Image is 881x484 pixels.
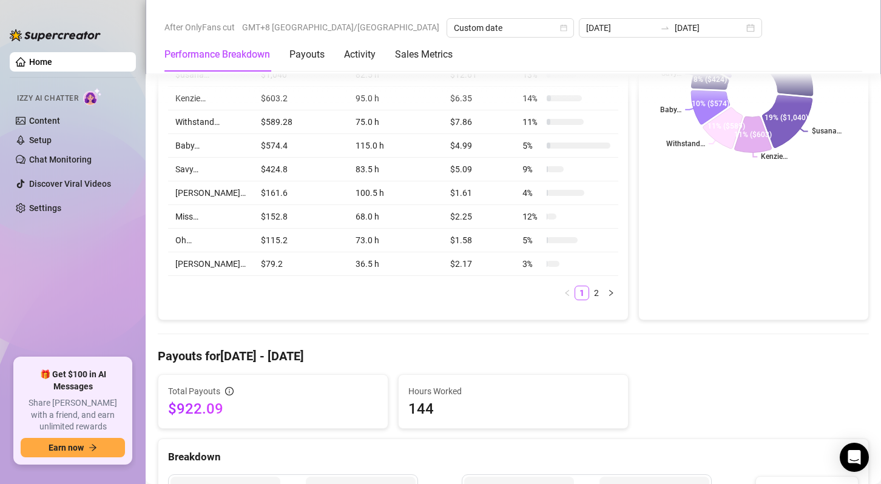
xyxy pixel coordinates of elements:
span: 5 % [522,234,542,247]
span: 144 [408,399,618,418]
span: Custom date [454,19,567,37]
li: Next Page [604,286,618,300]
td: $424.8 [254,158,348,181]
a: Content [29,116,60,126]
td: 75.0 h [348,110,444,134]
td: Kenzie… [168,87,254,110]
td: $574.4 [254,134,348,158]
div: Breakdown [168,449,859,465]
td: 83.5 h [348,158,444,181]
td: 115.0 h [348,134,444,158]
a: Setup [29,135,52,145]
span: 4 % [522,186,542,200]
li: 1 [575,286,589,300]
td: $1,040 [254,63,348,87]
a: 1 [575,286,589,300]
td: $2.17 [443,252,515,276]
li: 2 [589,286,604,300]
span: swap-right [660,23,670,33]
span: 3 % [522,257,542,271]
td: $589.28 [254,110,348,134]
text: Baby… [660,106,681,114]
td: $1.61 [443,181,515,205]
td: $115.2 [254,229,348,252]
div: Performance Breakdown [164,47,270,62]
text: $usana… [812,127,842,136]
img: AI Chatter [83,88,102,106]
a: Settings [29,203,61,213]
a: 2 [590,286,603,300]
td: 100.5 h [348,181,444,205]
td: $7.86 [443,110,515,134]
div: Activity [344,47,376,62]
span: $922.09 [168,399,378,418]
td: 95.0 h [348,87,444,110]
span: 12 % [522,210,542,223]
li: Previous Page [560,286,575,300]
td: $1.58 [443,229,515,252]
span: Earn now [49,443,84,452]
td: $2.25 [443,205,515,229]
span: right [607,289,615,297]
text: Kenzie… [761,153,788,161]
button: left [560,286,575,300]
img: logo-BBDzfeDw.svg [10,29,101,41]
a: Chat Monitoring [29,155,92,164]
a: Home [29,57,52,67]
span: Share [PERSON_NAME] with a friend, and earn unlimited rewards [21,397,125,433]
td: 82.5 h [348,63,444,87]
span: After OnlyFans cut [164,18,235,36]
span: to [660,23,670,33]
text: Withstand… [666,139,705,148]
td: Baby… [168,134,254,158]
input: End date [675,21,744,35]
span: 13 % [522,68,542,81]
a: Discover Viral Videos [29,179,111,189]
div: Payouts [289,47,325,62]
span: Hours Worked [408,385,618,398]
td: $152.8 [254,205,348,229]
span: 5 % [522,139,542,152]
td: [PERSON_NAME]… [168,181,254,205]
span: 🎁 Get $100 in AI Messages [21,369,125,392]
td: $usana… [168,63,254,87]
td: Savy… [168,158,254,181]
td: $79.2 [254,252,348,276]
span: arrow-right [89,443,97,452]
td: 36.5 h [348,252,444,276]
td: $161.6 [254,181,348,205]
td: $603.2 [254,87,348,110]
h4: Payouts for [DATE] - [DATE] [158,348,869,365]
span: 14 % [522,92,542,105]
span: 11 % [522,115,542,129]
td: [PERSON_NAME]… [168,252,254,276]
span: 9 % [522,163,542,176]
td: $4.99 [443,134,515,158]
span: left [564,289,571,297]
input: Start date [586,21,655,35]
td: Oh… [168,229,254,252]
button: right [604,286,618,300]
div: Sales Metrics [395,47,453,62]
span: Total Payouts [168,385,220,398]
span: calendar [560,24,567,32]
span: info-circle [225,387,234,395]
td: Withstand… [168,110,254,134]
span: Izzy AI Chatter [17,93,78,104]
td: 73.0 h [348,229,444,252]
td: $12.61 [443,63,515,87]
button: Earn nowarrow-right [21,438,125,457]
td: 68.0 h [348,205,444,229]
td: $6.35 [443,87,515,110]
td: Miss… [168,205,254,229]
span: GMT+8 [GEOGRAPHIC_DATA]/[GEOGRAPHIC_DATA] [242,18,439,36]
td: $5.09 [443,158,515,181]
div: Open Intercom Messenger [840,443,869,472]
